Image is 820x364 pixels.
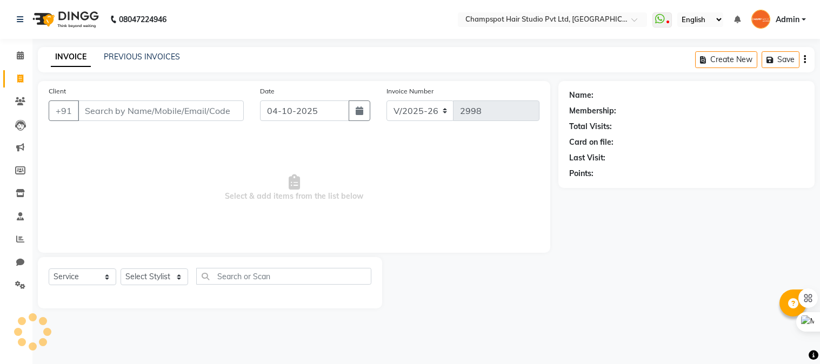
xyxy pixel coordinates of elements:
label: Client [49,86,66,96]
div: Name: [569,90,594,101]
div: Card on file: [569,137,614,148]
button: +91 [49,100,79,121]
iframe: chat widget [775,321,809,353]
img: logo [28,4,102,35]
div: Total Visits: [569,121,612,132]
div: Last Visit: [569,152,605,164]
input: Search or Scan [196,268,371,285]
button: Create New [695,51,757,68]
div: Points: [569,168,594,179]
span: Admin [776,14,799,25]
b: 08047224946 [119,4,166,35]
div: Membership: [569,105,616,117]
span: Select & add items from the list below [49,134,539,242]
label: Date [260,86,275,96]
input: Search by Name/Mobile/Email/Code [78,100,244,121]
a: INVOICE [51,48,91,67]
img: Admin [751,10,770,29]
a: PREVIOUS INVOICES [104,52,180,62]
label: Invoice Number [386,86,434,96]
button: Save [762,51,799,68]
